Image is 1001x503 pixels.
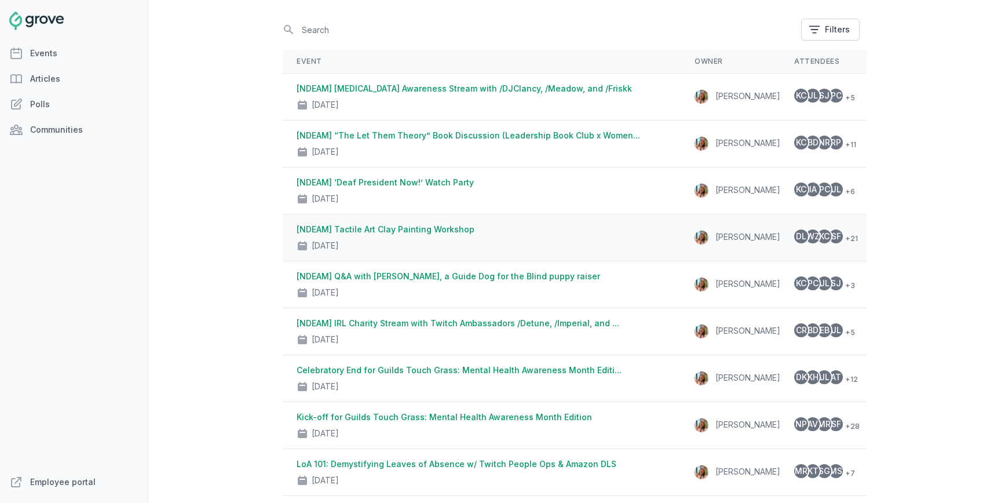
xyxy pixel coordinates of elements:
th: Attendees [780,50,874,74]
a: [NDEAM] Q&A with [PERSON_NAME], a Guide Dog for the Blind puppy raiser [297,271,600,281]
span: SF [831,420,841,428]
span: MR [818,420,831,428]
span: KH [808,373,819,381]
span: DK [796,373,807,381]
span: + 7 [841,466,855,480]
span: NR [819,138,830,147]
span: KC [796,138,806,147]
div: [DATE] [312,146,339,158]
a: Kick-off for Guilds Touch Grass: Mental Health Awareness Month Edition [297,412,592,422]
input: Search [283,20,794,40]
span: KC [819,232,830,240]
span: [PERSON_NAME] [715,466,780,476]
div: [DATE] [312,334,339,345]
button: Filters [801,19,860,41]
span: JL [820,279,830,287]
span: SG [819,467,830,475]
span: EB [820,326,830,334]
span: + 3 [841,279,855,293]
span: KC [796,185,806,194]
span: PC [808,279,819,287]
span: [PERSON_NAME] [715,279,780,289]
span: RP [831,138,841,147]
span: + 11 [841,138,856,152]
span: KC [796,279,806,287]
span: [PERSON_NAME] [715,138,780,148]
span: KT [808,467,819,475]
span: JL [820,373,830,381]
span: [PERSON_NAME] [715,373,780,382]
span: KC [796,92,806,100]
span: MR [795,467,808,475]
span: PC [819,185,830,194]
span: + 5 [841,326,855,340]
div: [DATE] [312,193,339,205]
span: SJ [831,279,841,287]
div: [DATE] [312,381,339,392]
a: [NDEAM] ‘Deaf President Now!’ Watch Party [297,177,474,187]
span: WZ [806,232,820,240]
img: Grove [9,12,64,30]
span: + 12 [841,373,858,387]
span: JL [831,185,841,194]
span: [PERSON_NAME] [715,185,780,195]
span: SJ [819,92,830,100]
div: [DATE] [312,287,339,298]
a: [NDEAM] “The Let Them Theory” Book Discussion (Leadership Book Club x Women... [297,130,640,140]
a: [NDEAM] Tactile Art Clay Painting Workshop [297,224,474,234]
th: Owner [681,50,780,74]
span: [PERSON_NAME] [715,420,780,429]
span: + 6 [841,185,855,199]
a: [NDEAM] [MEDICAL_DATA] Awareness Stream with /DJClancy, /Meadow, and /Friskk [297,83,632,93]
a: LoA 101: Demystifying Leaves of Absence w/ Twitch People Ops & Amazon DLS [297,459,616,469]
span: BD [808,326,819,334]
div: [DATE] [312,475,339,486]
span: AT [831,373,841,381]
div: [DATE] [312,428,339,439]
span: AV [808,420,818,428]
span: BD [808,138,819,147]
span: NP [795,420,807,428]
span: SF [831,232,841,240]
span: JL [808,92,818,100]
span: [PERSON_NAME] [715,91,780,101]
a: [NDEAM] IRL Charity Stream with Twitch Ambassadors /Detune, /Imperial, and ... [297,318,619,328]
th: Event [283,50,681,74]
span: IA [809,185,817,194]
div: [DATE] [312,99,339,111]
span: + 28 [841,420,860,433]
span: MS [830,467,842,475]
span: [PERSON_NAME] [715,326,780,336]
span: DL [796,232,806,240]
span: [PERSON_NAME] [715,232,780,242]
span: + 5 [841,91,855,105]
div: [DATE] [312,240,339,251]
span: CR [796,326,807,334]
a: Celebratory End for Guilds Touch Grass: Mental Health Awareness Month Editi... [297,365,622,375]
span: PC [831,92,842,100]
span: + 21 [841,232,858,246]
span: JL [831,326,841,334]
